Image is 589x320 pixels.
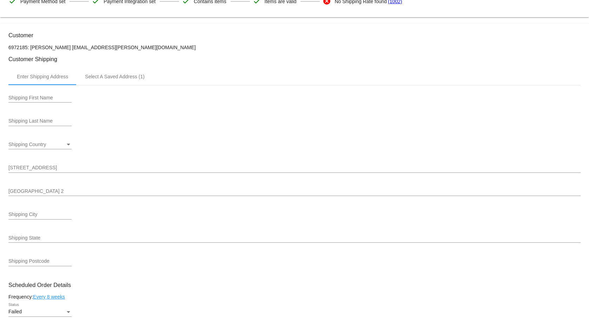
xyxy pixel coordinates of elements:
[8,165,581,171] input: Shipping Street 1
[8,282,581,288] h3: Scheduled Order Details
[8,142,46,147] span: Shipping Country
[8,56,581,63] h3: Customer Shipping
[8,142,72,148] mat-select: Shipping Country
[8,118,72,124] input: Shipping Last Name
[33,294,65,300] a: Every 8 weeks
[8,45,581,50] p: 6972185: [PERSON_NAME] [EMAIL_ADDRESS][PERSON_NAME][DOMAIN_NAME]
[85,74,145,79] div: Select A Saved Address (1)
[8,32,581,39] h3: Customer
[8,235,581,241] input: Shipping State
[8,294,581,300] div: Frequency:
[17,74,68,79] div: Enter Shipping Address
[8,259,72,264] input: Shipping Postcode
[8,309,22,314] span: Failed
[8,309,72,315] mat-select: Status
[8,95,72,101] input: Shipping First Name
[8,212,72,217] input: Shipping City
[8,189,581,194] input: Shipping Street 2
